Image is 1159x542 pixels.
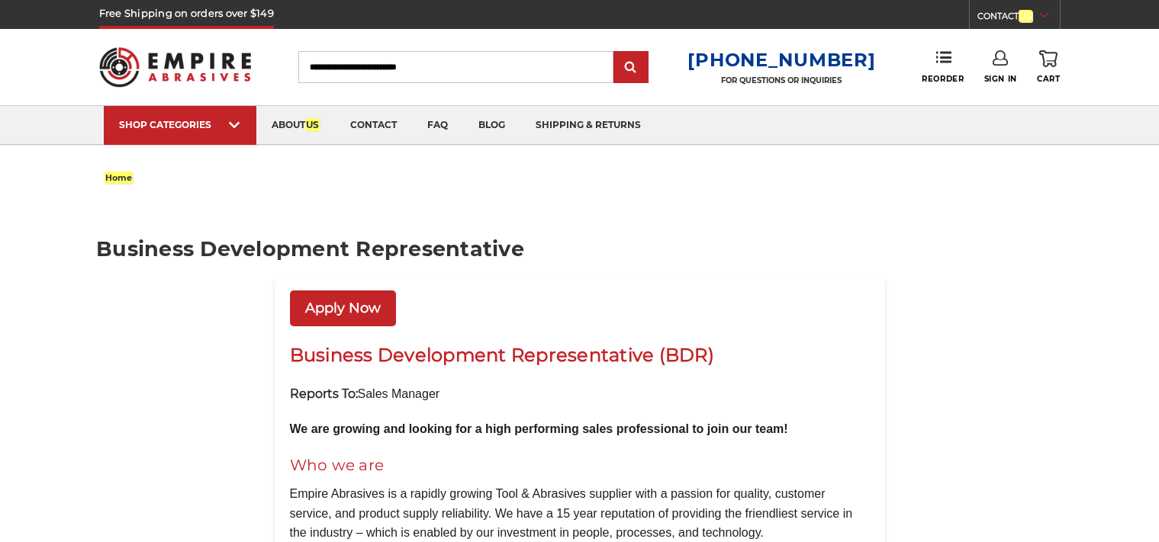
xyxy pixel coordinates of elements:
[105,172,133,184] em: home
[290,422,788,435] b: We are growing and looking for a high performing sales professional to join our team!
[520,106,656,145] a: shipping & returns
[412,106,463,145] a: faq
[290,454,870,476] h2: Who we are
[687,75,875,85] p: FOR QUESTIONS OR INQUIRIES
[977,10,1032,23] span: CONTACT
[290,342,870,369] h1: Business Development Representative (BDR)
[463,106,520,145] a: blog
[96,239,1063,259] h1: Business Development Representative
[290,386,358,401] strong: Reports To:
[984,74,1017,84] span: Sign In
[335,106,412,145] a: contact
[119,119,241,130] div: SHOP CATEGORIES
[1019,10,1032,22] em: US
[922,50,964,83] a: Reorder
[1037,74,1060,84] span: Cart
[922,74,964,84] span: Reorder
[616,53,646,83] input: Submit
[687,49,875,71] a: [PHONE_NUMBER]
[256,106,335,145] a: about
[290,384,870,404] p: Sales Manager
[99,37,252,97] img: Empire Abrasives
[1037,50,1060,84] a: Cart
[305,118,320,131] em: us
[290,290,396,326] a: Apply Now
